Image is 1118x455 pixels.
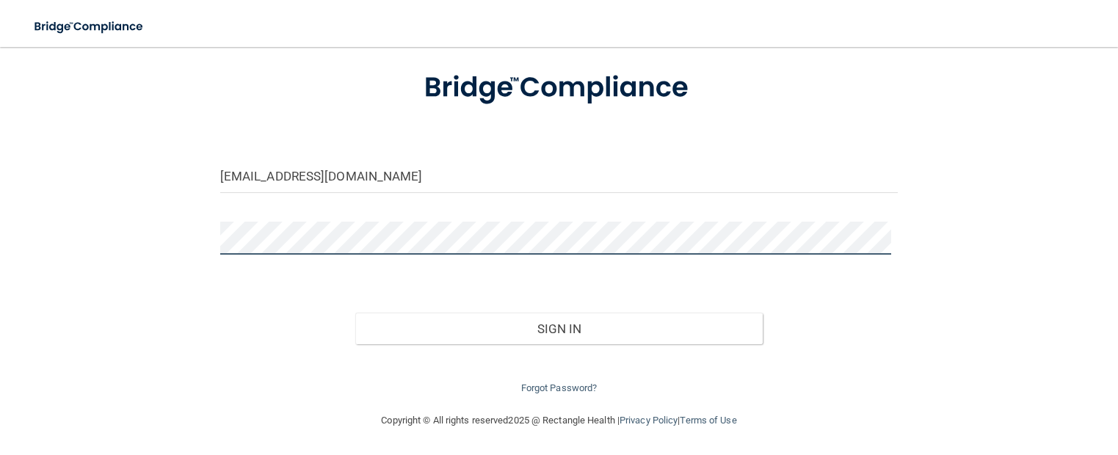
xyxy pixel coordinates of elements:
div: Copyright © All rights reserved 2025 @ Rectangle Health | | [291,397,827,444]
a: Forgot Password? [521,382,598,393]
iframe: Drift Widget Chat Controller [864,351,1100,409]
img: bridge_compliance_login_screen.278c3ca4.svg [395,51,723,125]
input: Email [220,160,899,193]
a: Privacy Policy [620,415,678,426]
button: Sign In [355,313,762,345]
a: Terms of Use [680,415,736,426]
img: bridge_compliance_login_screen.278c3ca4.svg [22,12,157,42]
